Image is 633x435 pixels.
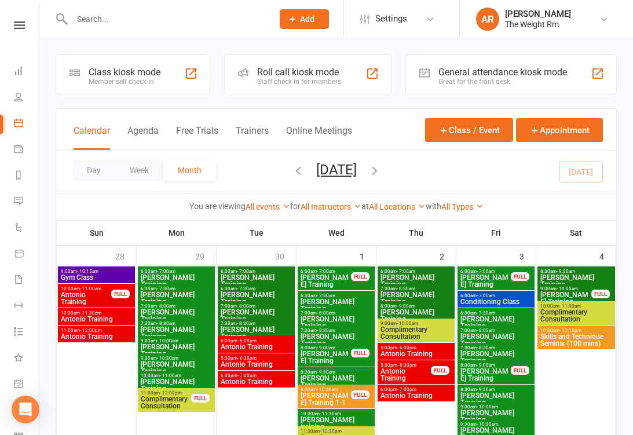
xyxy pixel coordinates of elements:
a: Dashboard [14,59,40,85]
span: - 7:30am [317,293,335,298]
span: 7:30am [300,328,372,333]
span: - 10:00am [397,321,418,326]
span: [PERSON_NAME] Training [300,316,372,330]
span: 5:00pm [220,338,292,343]
span: - 9:00am [317,345,335,350]
th: Sun [57,221,137,245]
span: 10:30am [60,310,133,316]
span: 9:30am [140,356,213,361]
span: 7:00am [220,304,292,309]
span: - 11:00am [80,286,101,291]
span: - 10:00am [157,338,178,343]
a: All Locations [369,202,426,211]
span: Antonio Training [220,343,292,350]
span: - 10:30am [317,387,338,392]
span: [PERSON_NAME] Training [380,309,452,323]
span: - 8:00am [317,310,335,316]
span: 6:30am [220,286,292,291]
strong: for [290,202,301,211]
span: [PERSON_NAME] Training [300,298,372,312]
span: [PERSON_NAME] Training [300,333,372,347]
span: 10:00am [60,286,112,291]
span: - 11:00am [160,373,181,378]
a: All Instructors [301,202,361,211]
span: Antonio Training [60,333,133,340]
span: [PERSON_NAME] Training [460,392,532,406]
a: Product Sales [14,242,40,268]
span: [PERSON_NAME] Training [220,326,292,340]
span: [PERSON_NAME] Training [300,274,352,288]
span: [PERSON_NAME] Training [140,274,213,288]
span: [PERSON_NAME] Training [220,309,292,323]
span: 7:00am [140,304,213,309]
span: 10:00am [540,304,613,309]
span: - 12:00pm [80,328,102,333]
div: FULL [191,394,210,403]
span: 7:30am [380,286,452,291]
div: Class kiosk mode [89,67,160,78]
span: - 8:00am [237,304,255,309]
span: Complimentary Consultation [380,326,452,340]
span: - 7:00pm [237,373,257,378]
span: - 12:00pm [160,390,182,396]
span: [PERSON_NAME] Training [540,274,613,288]
span: [PERSON_NAME] Training [140,378,213,392]
span: - 11:30am [320,411,341,416]
span: 10:30am [540,328,613,333]
div: 1 [360,246,376,265]
div: AR [476,8,499,31]
span: Conditioning Class [460,298,532,305]
span: - 11:00am [559,304,581,309]
button: Class / Event [425,118,513,142]
div: FULL [511,272,529,281]
span: - 8:30am [317,328,335,333]
div: Member self check-in [89,78,160,86]
span: 9:00am [380,321,452,326]
span: [PERSON_NAME] Training [300,350,352,364]
a: People [14,85,40,111]
span: - 8:00am [477,328,495,333]
div: Roll call kiosk mode [257,67,341,78]
span: 9:00am [460,404,532,410]
button: Online Meetings [286,125,352,150]
span: - 8:30am [477,345,495,350]
div: FULL [351,349,369,357]
span: 6:00am [460,269,511,274]
span: 8:00am [380,304,452,309]
span: Complimentary Consultation [140,396,192,410]
span: - 9:00am [477,363,495,368]
span: 7:00am [460,328,532,333]
span: - 9:00am [397,304,415,309]
span: [PERSON_NAME] Training [380,291,452,305]
span: Antonio Training [380,350,452,357]
div: 4 [599,246,616,265]
span: - 7:00am [397,269,415,274]
button: Month [163,160,216,181]
th: Thu [376,221,456,245]
span: [PERSON_NAME] Training [140,291,213,305]
span: 8:00am [300,345,352,350]
a: All Types [441,202,484,211]
span: 6:00am [380,269,452,274]
span: 6:00am [220,269,292,274]
span: [PERSON_NAME] Training [140,309,213,323]
span: 7:30am [220,321,292,326]
span: [PERSON_NAME] Training 1-1 [300,392,352,406]
span: - 7:00am [477,293,495,298]
span: 8:30am [460,387,532,392]
span: - 6:30pm [237,356,257,361]
span: 8:30am [540,269,613,274]
span: Settings [375,6,407,32]
div: FULL [351,272,369,281]
input: Search... [68,11,265,27]
div: The Weight Rm [505,19,571,30]
span: 9:30am [460,422,532,427]
button: Week [115,160,163,181]
span: [PERSON_NAME] Training [300,375,372,389]
span: [PERSON_NAME] Training [380,274,452,288]
span: 11:30am [300,429,372,434]
button: Calendar [74,125,110,150]
th: Sat [536,221,616,245]
span: Antonio Training [380,368,431,382]
div: FULL [111,290,130,298]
